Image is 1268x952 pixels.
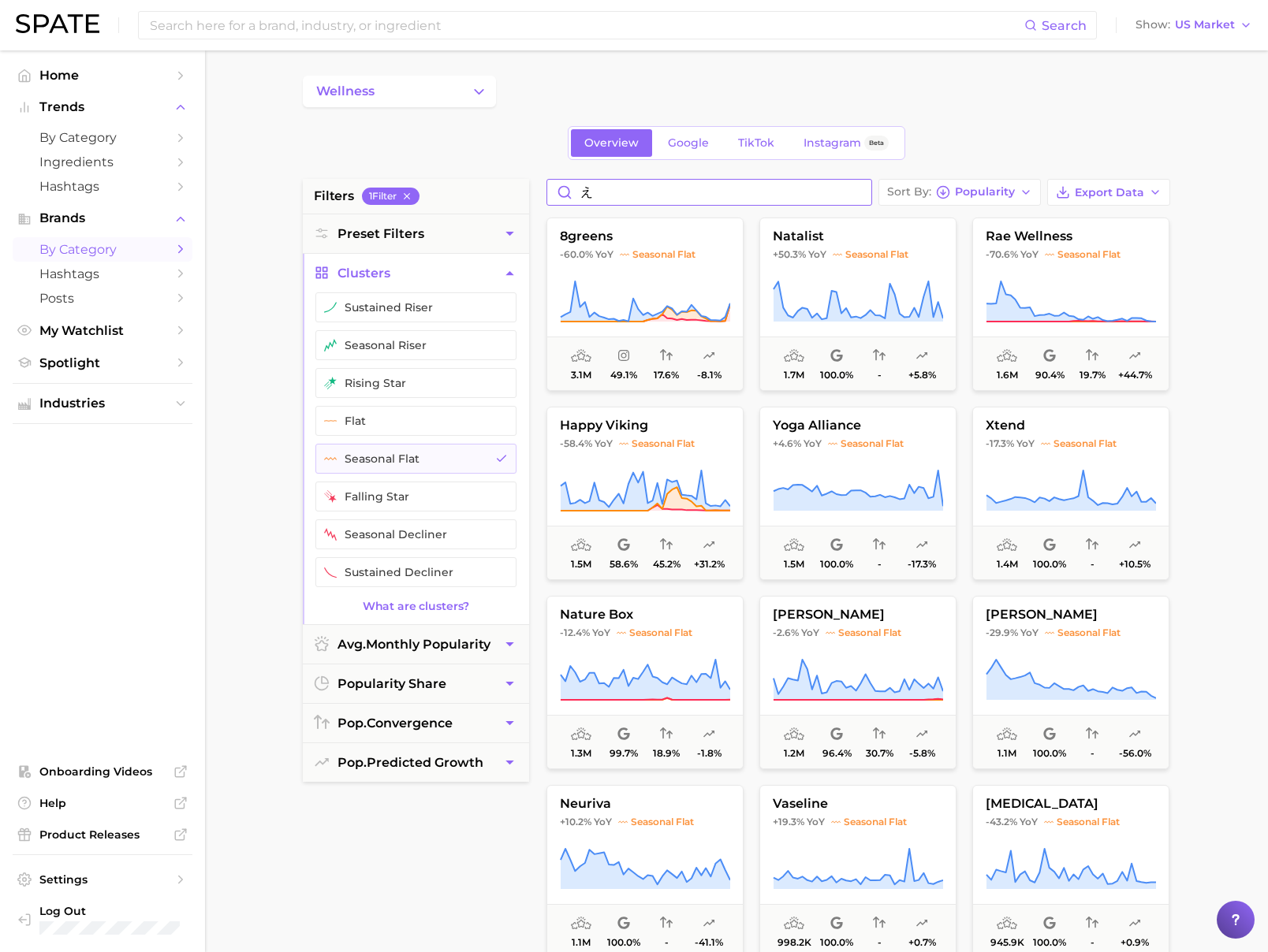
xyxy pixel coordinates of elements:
span: 58.6% [610,559,638,570]
abbr: average [338,637,366,652]
img: SPATE [16,14,99,33]
button: seasonal riser [315,330,517,360]
span: YoY [801,627,819,639]
span: average monthly popularity: Medium Popularity [571,725,591,744]
span: YoY [1020,248,1039,261]
span: average monthly popularity: Medium Popularity [997,347,1017,366]
span: YoY [1016,437,1035,450]
span: seasonal flat [1045,627,1121,639]
span: Sort By [887,188,931,196]
span: Google [668,136,709,150]
span: Hashtags [39,266,166,281]
a: Hashtags [13,174,192,199]
span: popularity share: Google [1043,725,1056,744]
span: popularity share: Google [830,347,843,366]
span: neuriva [547,797,743,811]
button: ShowUS Market [1132,15,1256,35]
span: average monthly popularity: Medium Popularity [784,914,804,933]
span: Spotlight [39,355,166,370]
span: average monthly popularity: Medium Popularity [784,725,804,744]
span: YoY [595,248,613,261]
span: - [878,370,882,381]
span: seasonal flat [619,437,695,450]
span: +50.3% [773,248,806,260]
a: TikTok [725,129,788,157]
span: Hashtags [39,179,166,194]
button: falling star [315,482,517,511]
img: seasonal flat [826,628,835,638]
button: rae wellness-70.6% YoYseasonal flatseasonal flat1.6m90.4%19.7%+44.7% [972,218,1169,391]
button: sustained riser [315,292,517,322]
span: popularity share: Google [617,725,630,744]
button: Clusters [303,254,529,292]
span: average monthly popularity: Medium Popularity [784,347,804,366]
span: 1.1m [998,748,1016,759]
button: sustained decliner [315,557,517,587]
span: popularity predicted growth: Very Unlikely [703,347,715,366]
span: -41.1% [695,937,723,948]
span: 100.0% [607,937,640,948]
a: What are clusters? [303,600,529,613]
span: Ingredients [39,154,166,169]
span: convergence [338,716,453,731]
img: seasonal decliner [324,528,337,541]
a: Home [13,63,192,87]
span: Settings [39,872,166,887]
span: 100.0% [820,937,853,948]
span: 17.6% [654,370,679,381]
span: Search [1042,18,1087,33]
span: vaseline [760,797,956,811]
span: Onboarding Videos [39,764,166,779]
span: Export Data [1075,186,1144,199]
span: seasonal flat [833,248,908,261]
span: popularity convergence: Very Low Convergence [660,725,673,744]
span: +31.2% [694,559,725,570]
button: Sort ByPopularity [878,179,1041,206]
span: popularity predicted growth: Uncertain [916,914,928,933]
button: Industries [13,392,192,415]
span: -5.8% [909,748,935,759]
img: seasonal flat [1045,250,1054,259]
abbr: popularity index [338,716,367,731]
span: - [1091,559,1095,570]
button: Trends [13,95,192,119]
img: seasonal flat [1041,439,1050,448]
a: InstagramBeta [790,129,902,157]
img: seasonal flat [617,628,626,638]
span: seasonal flat [826,627,901,639]
span: -17.3% [986,437,1014,449]
span: -56.0% [1119,748,1151,759]
span: seasonal flat [1045,248,1121,261]
span: seasonal flat [617,627,692,639]
span: seasonal flat [1044,816,1120,828]
span: popularity convergence: Low Convergence [873,725,886,744]
img: seasonal flat [831,817,841,827]
span: - [1091,937,1095,948]
span: US Market [1175,20,1235,29]
span: popularity convergence: Very Low Convergence [660,347,673,366]
span: by Category [39,130,166,145]
button: Change Category [303,76,496,107]
span: -29.9% [986,627,1018,638]
img: rising star [324,377,337,389]
span: My Watchlist [39,323,166,338]
span: - [1091,748,1095,759]
button: flat [315,406,517,436]
img: seasonal riser [324,339,337,351]
span: -17.3% [908,559,936,570]
span: +4.6% [773,437,801,449]
span: YoY [594,816,612,828]
img: seasonal flat [324,452,337,465]
span: +19.3% [773,816,804,827]
span: average monthly popularity: Medium Popularity [997,725,1017,744]
span: 99.7% [610,748,638,759]
span: 30.7% [866,748,893,759]
a: Product Releases [13,823,192,846]
button: happy viking-58.4% YoYseasonal flatseasonal flat1.5m58.6%45.2%+31.2% [546,407,744,580]
span: nature box [547,608,743,622]
span: [PERSON_NAME] [760,608,956,622]
span: popularity convergence: Very Low Convergence [1086,347,1098,366]
span: -58.4% [560,437,592,449]
span: 100.0% [820,559,853,570]
span: Brands [39,211,166,225]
